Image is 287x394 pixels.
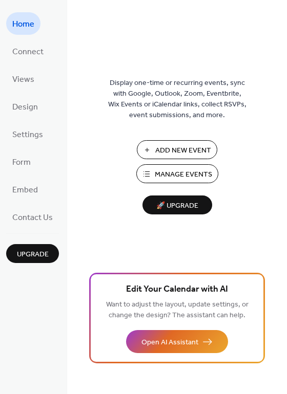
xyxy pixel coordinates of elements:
span: Edit Your Calendar with AI [126,282,228,297]
span: Embed [12,182,38,199]
a: Embed [6,178,44,201]
button: 🚀 Upgrade [142,195,212,214]
span: Manage Events [155,169,212,180]
a: Home [6,12,40,35]
span: Contact Us [12,210,53,226]
button: Add New Event [137,140,217,159]
span: Views [12,72,34,88]
button: Manage Events [136,164,218,183]
span: 🚀 Upgrade [149,199,206,213]
span: Settings [12,127,43,143]
span: Upgrade [17,249,49,260]
a: Views [6,68,40,90]
span: Design [12,99,38,116]
span: Add New Event [155,145,211,156]
span: Display one-time or recurring events, sync with Google, Outlook, Zoom, Eventbrite, Wix Events or ... [108,78,247,121]
a: Contact Us [6,206,59,228]
a: Connect [6,40,50,62]
span: Want to adjust the layout, update settings, or change the design? The assistant can help. [106,298,249,322]
button: Open AI Assistant [126,330,228,353]
a: Settings [6,123,49,145]
span: Connect [12,44,44,60]
button: Upgrade [6,244,59,263]
a: Form [6,150,37,173]
span: Home [12,16,34,33]
span: Open AI Assistant [141,337,198,348]
a: Design [6,95,44,118]
span: Form [12,155,31,171]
